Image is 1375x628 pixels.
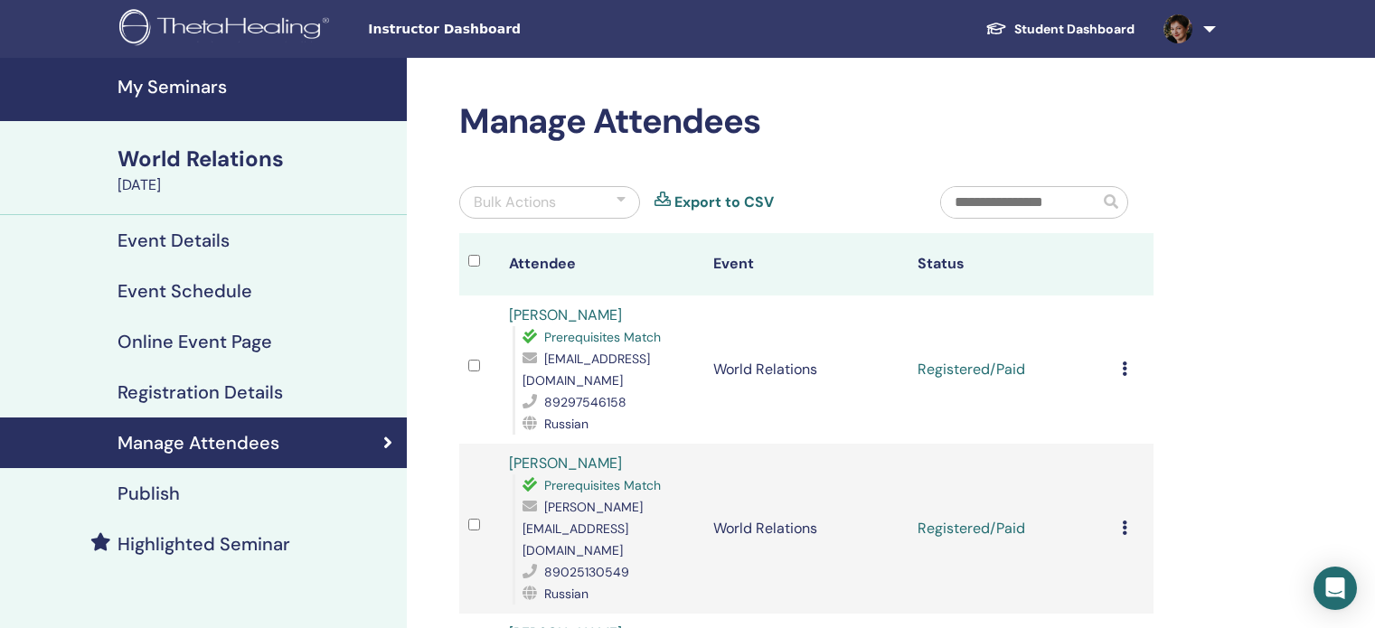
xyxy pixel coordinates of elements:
[1314,567,1357,610] div: Open Intercom Messenger
[544,394,626,410] span: 89297546158
[107,144,407,196] a: World Relations[DATE]
[544,416,589,432] span: Russian
[118,174,396,196] div: [DATE]
[544,564,629,580] span: 89025130549
[909,233,1113,295] th: Status
[971,13,1149,46] a: Student Dashboard
[474,192,556,213] div: Bulk Actions
[118,331,272,352] h4: Online Event Page
[118,76,396,98] h4: My Seminars
[704,295,909,444] td: World Relations
[118,381,283,403] h4: Registration Details
[704,233,909,295] th: Event
[118,230,230,251] h4: Event Details
[509,305,622,324] a: [PERSON_NAME]
[1163,14,1192,43] img: default.jpg
[544,329,661,345] span: Prerequisites Match
[500,233,704,295] th: Attendee
[674,192,774,213] a: Export to CSV
[509,454,622,473] a: [PERSON_NAME]
[119,9,335,50] img: logo.png
[118,280,252,302] h4: Event Schedule
[118,533,290,555] h4: Highlighted Seminar
[523,351,650,389] span: [EMAIL_ADDRESS][DOMAIN_NAME]
[704,444,909,614] td: World Relations
[118,483,180,504] h4: Publish
[459,101,1154,143] h2: Manage Attendees
[985,21,1007,36] img: graduation-cap-white.svg
[544,477,661,493] span: Prerequisites Match
[118,432,279,454] h4: Manage Attendees
[368,20,639,39] span: Instructor Dashboard
[523,499,643,558] span: [PERSON_NAME][EMAIL_ADDRESS][DOMAIN_NAME]
[118,144,396,174] div: World Relations
[544,586,589,602] span: Russian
